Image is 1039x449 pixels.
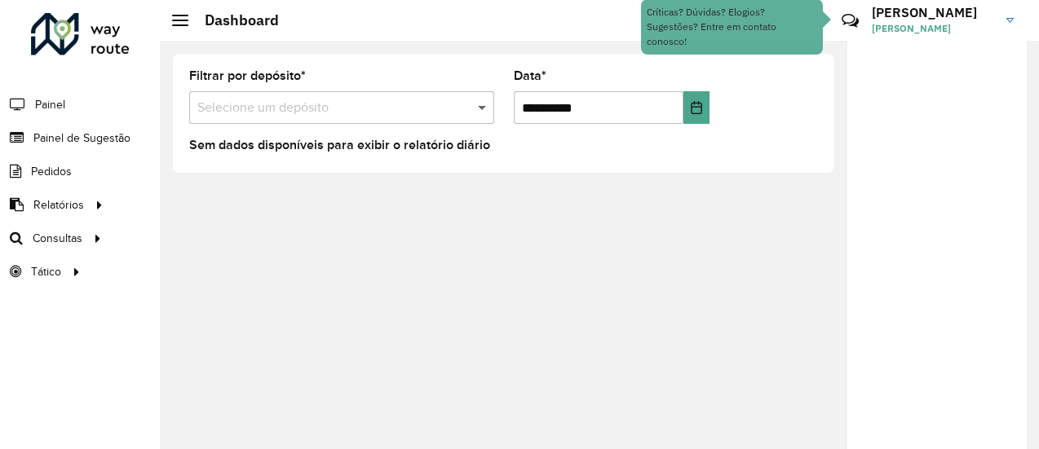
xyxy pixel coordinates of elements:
h2: Dashboard [188,11,279,29]
label: Filtrar por depósito [189,66,306,86]
label: Data [514,66,546,86]
h3: [PERSON_NAME] [872,5,994,20]
span: Pedidos [31,163,72,180]
span: Painel de Sugestão [33,130,130,147]
span: Relatórios [33,196,84,213]
a: Contato Rápido [833,3,868,38]
span: Consultas [33,230,82,247]
span: Painel [35,96,65,113]
span: Tático [31,263,61,280]
span: [PERSON_NAME] [872,21,994,36]
label: Sem dados disponíveis para exibir o relatório diário [189,135,490,155]
button: Choose Date [683,91,710,124]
